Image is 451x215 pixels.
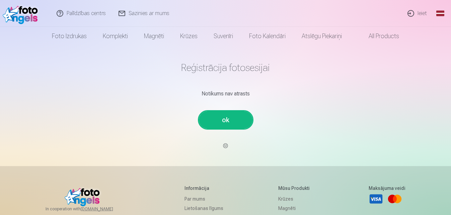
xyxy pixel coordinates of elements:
a: Komplekti [95,27,136,46]
a: Foto kalendāri [241,27,294,46]
a: Magnēti [278,204,313,213]
a: Suvenīri [206,27,241,46]
a: Atslēgu piekariņi [294,27,350,46]
a: Mastercard [387,192,402,206]
a: Krūzes [278,194,313,204]
h5: Informācija [184,185,223,192]
a: All products [350,27,407,46]
a: Par mums [184,194,223,204]
a: Krūzes [172,27,206,46]
a: Lietošanas līgums [184,204,223,213]
h5: Maksājuma veidi [369,185,405,192]
a: Foto izdrukas [44,27,95,46]
span: In cooperation with [46,206,129,212]
img: /fa1 [3,3,41,24]
h1: Reģistrācija fotosesijai [30,62,421,74]
a: Magnēti [136,27,172,46]
div: Notikums nav atrasts [30,90,421,98]
a: Visa [369,192,383,206]
a: ok [199,111,252,129]
h5: Mūsu produkti [278,185,313,192]
a: [DOMAIN_NAME] [81,206,129,212]
p: 😔 [30,142,421,150]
